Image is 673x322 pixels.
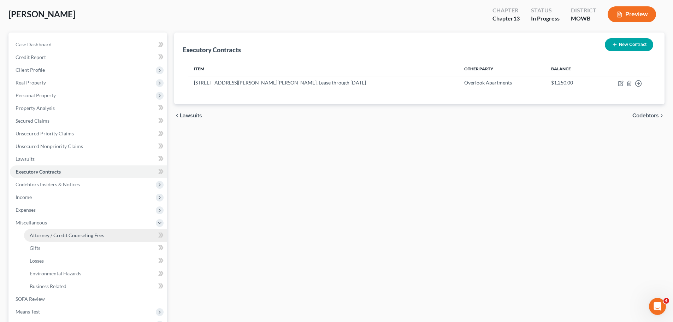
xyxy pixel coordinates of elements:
a: Credit Report [10,51,167,64]
span: Business Related [30,283,66,289]
span: 4 [663,298,669,304]
div: Executory Contracts [183,46,241,54]
td: Overlook Apartments [459,76,545,90]
a: Attorney / Credit Counseling Fees [24,229,167,242]
td: [STREET_ADDRESS][PERSON_NAME][PERSON_NAME]. Lease through [DATE] [188,76,458,90]
span: Codebtors [632,113,659,118]
div: Chapter [492,6,520,14]
a: Executory Contracts [10,165,167,178]
span: Personal Property [16,92,56,98]
span: 13 [513,15,520,22]
a: Unsecured Priority Claims [10,127,167,140]
button: New Contract [605,38,653,51]
a: Unsecured Nonpriority Claims [10,140,167,153]
span: Losses [30,258,44,264]
button: Codebtors chevron_right [632,113,665,118]
button: Preview [608,6,656,22]
i: chevron_right [659,113,665,118]
span: Real Property [16,80,46,86]
iframe: Intercom live chat [649,298,666,315]
span: Executory Contracts [16,169,61,175]
span: Lawsuits [180,113,202,118]
th: Balance [545,62,594,76]
span: Gifts [30,245,40,251]
a: Gifts [24,242,167,254]
div: Chapter [492,14,520,23]
a: SOFA Review [10,293,167,305]
a: Environmental Hazards [24,267,167,280]
div: Status [531,6,560,14]
i: chevron_left [174,113,180,118]
span: Income [16,194,32,200]
span: Expenses [16,207,36,213]
span: Codebtors Insiders & Notices [16,181,80,187]
a: Losses [24,254,167,267]
span: Client Profile [16,67,45,73]
span: Miscellaneous [16,219,47,226]
span: SOFA Review [16,296,45,302]
span: Credit Report [16,54,46,60]
a: Case Dashboard [10,38,167,51]
th: Item [188,62,458,76]
span: Attorney / Credit Counseling Fees [30,232,104,238]
span: Secured Claims [16,118,49,124]
div: In Progress [531,14,560,23]
div: MOWB [571,14,596,23]
span: Lawsuits [16,156,35,162]
span: Means Test [16,309,40,315]
a: Lawsuits [10,153,167,165]
span: Case Dashboard [16,41,52,47]
a: Business Related [24,280,167,293]
div: District [571,6,596,14]
span: [PERSON_NAME] [8,9,75,19]
span: Environmental Hazards [30,270,81,276]
span: Unsecured Nonpriority Claims [16,143,83,149]
button: chevron_left Lawsuits [174,113,202,118]
a: Property Analysis [10,102,167,115]
a: Secured Claims [10,115,167,127]
span: Property Analysis [16,105,55,111]
td: $1,250.00 [545,76,594,90]
span: Unsecured Priority Claims [16,130,74,136]
th: Other Party [459,62,545,76]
